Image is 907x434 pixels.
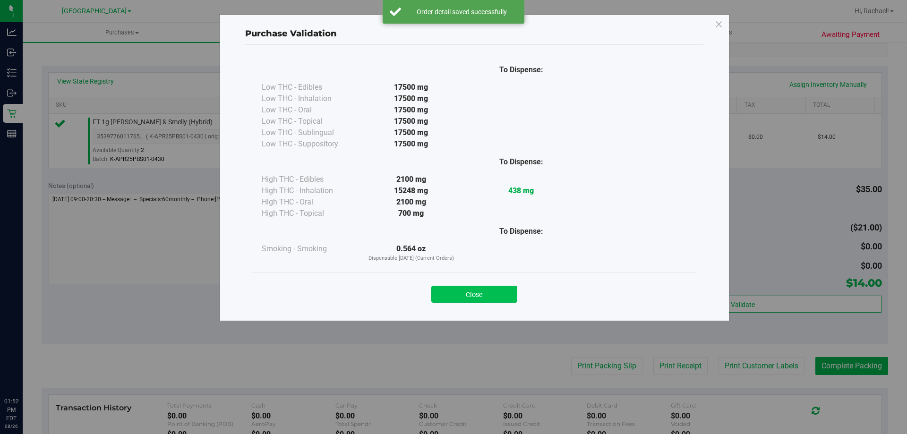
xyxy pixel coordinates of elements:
[262,243,356,255] div: Smoking - Smoking
[262,127,356,138] div: Low THC - Sublingual
[262,174,356,185] div: High THC - Edibles
[262,138,356,150] div: Low THC - Suppository
[356,174,466,185] div: 2100 mg
[356,208,466,219] div: 700 mg
[356,93,466,104] div: 17500 mg
[466,64,576,76] div: To Dispense:
[262,104,356,116] div: Low THC - Oral
[356,196,466,208] div: 2100 mg
[262,196,356,208] div: High THC - Oral
[356,82,466,93] div: 17500 mg
[356,104,466,116] div: 17500 mg
[466,156,576,168] div: To Dispense:
[262,116,356,127] div: Low THC - Topical
[406,7,517,17] div: Order detail saved successfully
[356,138,466,150] div: 17500 mg
[356,185,466,196] div: 15248 mg
[431,286,517,303] button: Close
[356,255,466,263] p: Dispensable [DATE] (Current Orders)
[245,28,337,39] span: Purchase Validation
[356,243,466,263] div: 0.564 oz
[262,208,356,219] div: High THC - Topical
[262,93,356,104] div: Low THC - Inhalation
[262,185,356,196] div: High THC - Inhalation
[508,186,534,195] strong: 438 mg
[356,116,466,127] div: 17500 mg
[466,226,576,237] div: To Dispense:
[356,127,466,138] div: 17500 mg
[262,82,356,93] div: Low THC - Edibles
